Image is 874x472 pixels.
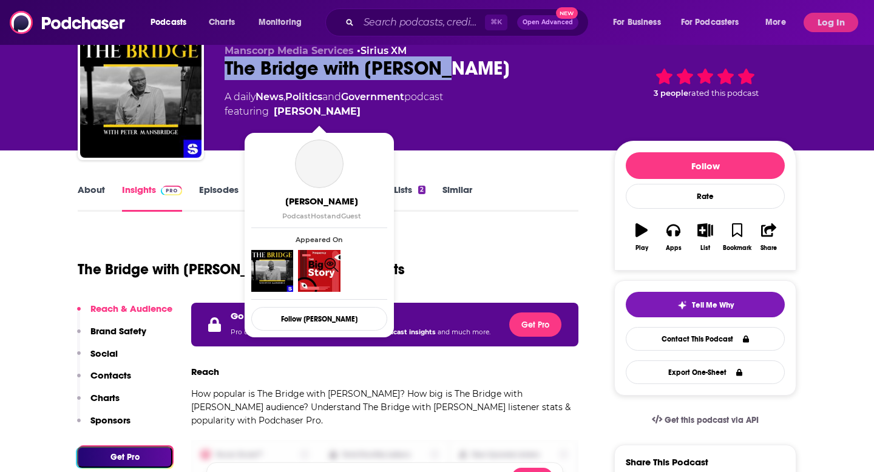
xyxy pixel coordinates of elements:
a: Government [341,91,404,103]
p: Pro users unlock and much more. [231,323,490,342]
span: [PERSON_NAME] [254,195,390,207]
button: Export One-Sheet [626,360,785,384]
button: Charts [77,392,120,414]
span: Open Advanced [523,19,573,25]
button: Social [77,348,118,370]
h3: Share This Podcast [626,456,708,468]
span: Podcasts [151,14,186,31]
button: Sponsors [77,414,130,437]
a: About [78,184,105,212]
a: Similar [442,184,472,212]
a: Contact This Podcast [626,327,785,351]
h1: The Bridge with [PERSON_NAME] Podcast Insights [78,260,405,278]
button: Bookmark [721,215,753,259]
span: Charts [209,14,235,31]
p: Charts [90,392,120,403]
span: Get this podcast via API [665,415,759,425]
div: Apps [666,244,682,252]
div: A daily podcast [225,90,443,119]
button: Contacts [77,369,131,392]
a: Episodes1307 [199,184,262,212]
span: rated this podcast [688,89,759,98]
span: , [283,91,285,103]
a: Peter Mansbridge [274,104,361,119]
button: open menu [673,13,757,32]
a: Lists2 [394,184,425,212]
div: List [700,244,710,252]
div: 2 [418,186,425,194]
a: News [256,91,283,103]
a: InsightsPodchaser Pro [122,184,182,212]
button: Share [753,215,785,259]
button: Play [626,215,657,259]
a: Politics [285,91,322,103]
button: Open AdvancedNew [517,15,578,30]
span: • [357,45,407,56]
a: Get this podcast via API [642,405,768,435]
p: Social [90,348,118,359]
div: Play [635,244,648,252]
button: open menu [250,13,317,32]
div: 3 peoplerated this podcast [614,45,796,120]
span: For Business [613,14,661,31]
button: open menu [757,13,801,32]
a: Sirius XM [361,45,407,56]
img: The Big Story [298,250,340,292]
p: Go [231,310,244,322]
input: Search podcasts, credits, & more... [359,13,485,32]
span: ⌘ K [485,15,507,30]
button: Reach & Audience [77,303,172,325]
h3: Reach [191,366,219,377]
button: Get Pro [509,312,561,337]
span: Tell Me Why [692,300,734,310]
p: Brand Safety [90,325,146,337]
button: Apps [657,215,689,259]
span: New [556,7,578,19]
button: Get Pro [77,447,172,468]
button: Log In [804,13,858,32]
p: Reach & Audience [90,303,172,314]
span: Podcast Host Guest [282,212,361,220]
button: open menu [605,13,676,32]
span: Monitoring [259,14,302,31]
button: List [689,215,721,259]
img: The Bridge with Peter Mansbridge [251,250,293,292]
a: Peter Mansbridge [295,140,344,188]
span: Manscorp Media Services [225,45,354,56]
a: Charts [201,13,242,32]
span: 3 people [654,89,688,98]
button: Brand Safety [77,325,146,348]
button: Follow [PERSON_NAME] [251,307,387,331]
a: [PERSON_NAME]PodcastHostandGuest [254,195,390,220]
button: open menu [142,13,202,32]
span: and [327,212,341,220]
div: Search podcasts, credits, & more... [337,8,600,36]
img: Podchaser - Follow, Share and Rate Podcasts [10,11,126,34]
p: Sponsors [90,414,130,426]
button: Follow [626,152,785,179]
img: The Bridge with Peter Mansbridge [80,36,202,158]
img: tell me why sparkle [677,300,687,310]
p: How popular is The Bridge with [PERSON_NAME]? How big is The Bridge with [PERSON_NAME] audience? ... [191,387,578,427]
span: featuring [225,104,443,119]
button: tell me why sparkleTell Me Why [626,292,785,317]
p: Contacts [90,369,131,381]
span: More [765,14,786,31]
span: and [322,91,341,103]
div: Rate [626,184,785,209]
span: For Podcasters [681,14,739,31]
img: Podchaser Pro [161,186,182,195]
div: Share [761,244,777,252]
div: Bookmark [723,244,751,252]
span: Appeared On [251,235,387,244]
